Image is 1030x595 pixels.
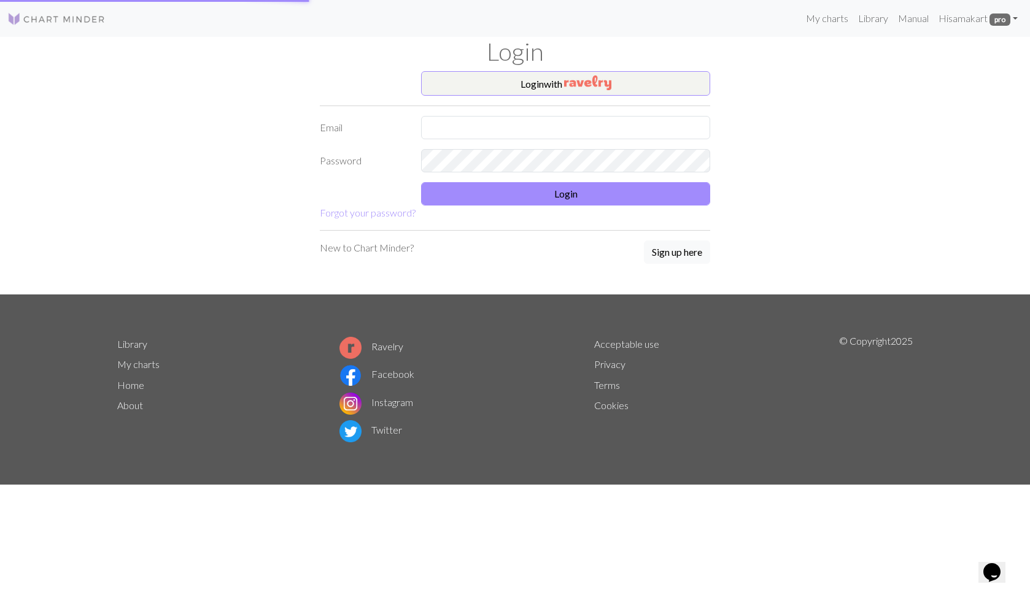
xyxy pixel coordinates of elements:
iframe: chat widget [978,546,1018,583]
a: Terms [594,379,620,391]
a: Ravelry [339,340,403,352]
p: New to Chart Minder? [320,240,414,255]
a: About [117,399,143,411]
a: Cookies [594,399,629,411]
a: Hisamakart pro [934,6,1023,31]
button: Login [421,182,710,205]
a: Library [853,6,893,31]
a: Privacy [594,358,625,370]
img: Instagram logo [339,393,362,415]
label: Email [312,116,414,139]
a: Acceptable use [594,338,659,350]
span: pro [989,13,1010,26]
button: Sign up here [644,240,710,264]
img: Facebook logo [339,364,362,386]
label: Password [312,149,414,172]
a: Manual [893,6,934,31]
a: My charts [801,6,853,31]
a: Home [117,379,144,391]
a: Facebook [339,368,414,380]
a: My charts [117,358,160,370]
h1: Login [110,37,920,66]
a: Sign up here [644,240,710,265]
img: Ravelry logo [339,337,362,359]
img: Logo [7,12,106,26]
img: Twitter logo [339,420,362,442]
a: Library [117,338,147,350]
img: Ravelry [564,75,611,90]
a: Twitter [339,424,402,436]
button: Loginwith [421,71,710,96]
a: Forgot your password? [320,207,416,218]
p: © Copyright 2025 [839,334,913,445]
a: Instagram [339,396,413,408]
